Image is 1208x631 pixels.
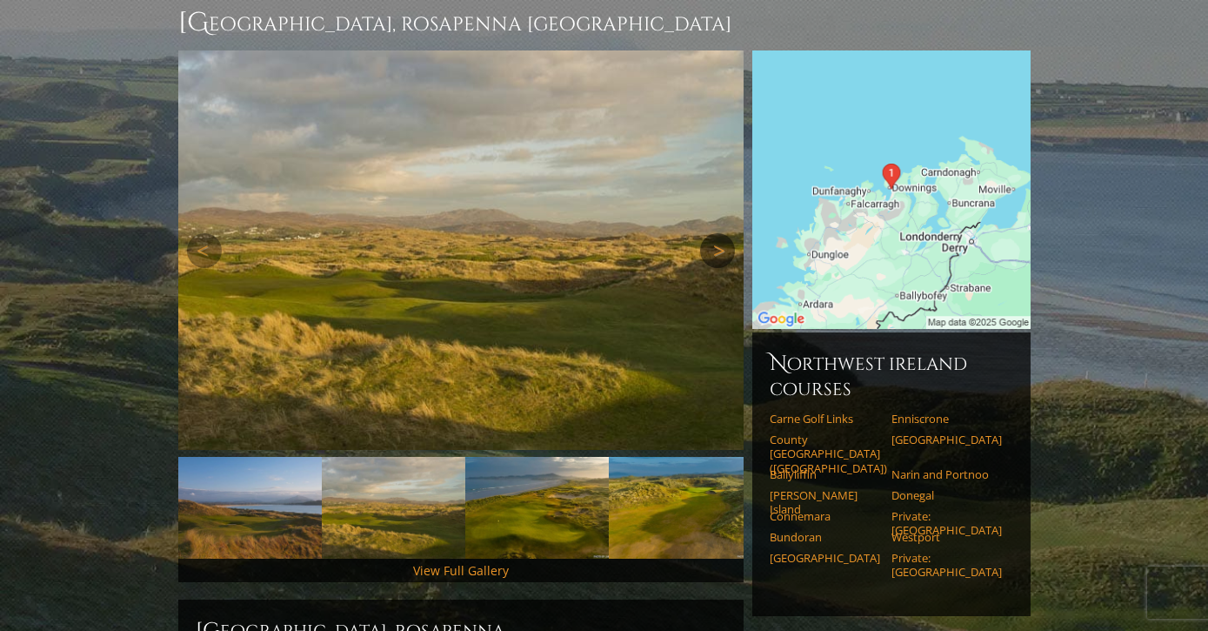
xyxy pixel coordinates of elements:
a: Bundoran [770,530,880,544]
a: Ballyliffin [770,467,880,481]
a: [GEOGRAPHIC_DATA] [891,433,1002,446]
a: Private: [GEOGRAPHIC_DATA] [891,509,1002,538]
a: Private: [GEOGRAPHIC_DATA] [891,551,1002,580]
a: Next [700,233,735,268]
a: View Full Gallery [413,562,509,579]
a: Donegal [891,488,1002,502]
a: [PERSON_NAME] Island [770,488,880,517]
h1: [GEOGRAPHIC_DATA], Rosapenna [GEOGRAPHIC_DATA] [178,5,1031,40]
a: Previous [187,233,222,268]
a: Narin and Portnoo [891,467,1002,481]
a: Enniscrone [891,412,1002,426]
a: Carne Golf Links [770,412,880,426]
a: [GEOGRAPHIC_DATA] [770,551,880,565]
a: Connemara [770,509,880,523]
a: County [GEOGRAPHIC_DATA] ([GEOGRAPHIC_DATA]) [770,433,880,475]
img: Google Map of Rosapenna, F92 PN73, Co. Donegal, Ireland [752,50,1031,329]
h6: Northwest Ireland Courses [770,350,1013,401]
a: Westport [891,530,1002,544]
